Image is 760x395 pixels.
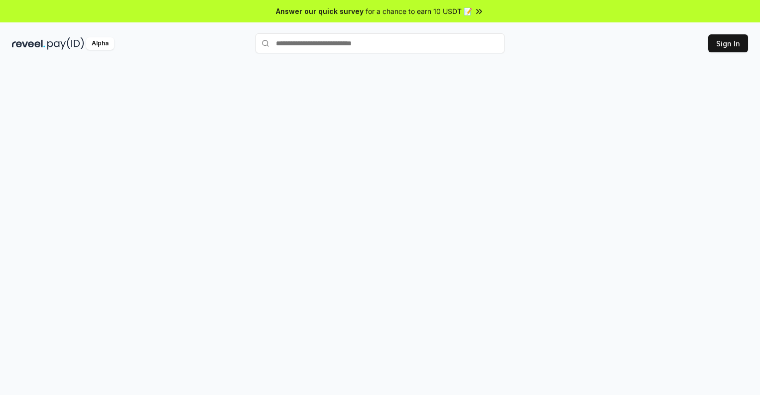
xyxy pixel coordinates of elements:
[708,34,748,52] button: Sign In
[276,6,364,16] span: Answer our quick survey
[86,37,114,50] div: Alpha
[47,37,84,50] img: pay_id
[12,37,45,50] img: reveel_dark
[366,6,472,16] span: for a chance to earn 10 USDT 📝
